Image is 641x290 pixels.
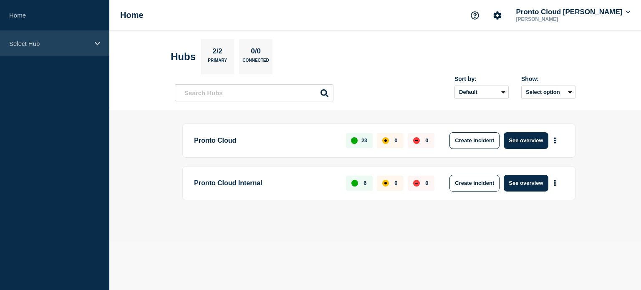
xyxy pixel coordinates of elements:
h2: Hubs [171,51,196,63]
p: 0 [394,180,397,186]
button: Support [466,7,484,24]
p: Pronto Cloud [194,132,336,149]
p: 23 [361,137,367,144]
input: Search Hubs [175,84,333,101]
p: 0 [425,137,428,144]
div: Show: [521,76,575,82]
button: Create incident [449,132,500,149]
button: More actions [550,175,560,191]
p: Pronto Cloud Internal [194,175,336,192]
div: Sort by: [454,76,509,82]
p: 0 [394,137,397,144]
div: affected [382,137,389,144]
p: Primary [208,58,227,67]
button: Pronto Cloud [PERSON_NAME] [515,8,632,16]
div: affected [382,180,389,187]
h1: Home [120,10,144,20]
p: 0/0 [248,47,264,58]
button: Account settings [489,7,506,24]
p: 6 [363,180,366,186]
button: Create incident [449,175,500,192]
select: Sort by [454,86,509,99]
p: [PERSON_NAME] [515,16,601,22]
div: down [413,180,420,187]
p: 2/2 [209,47,226,58]
p: Connected [242,58,269,67]
div: up [351,180,358,187]
button: Select option [521,86,575,99]
p: Select Hub [9,40,89,47]
p: 0 [425,180,428,186]
div: down [413,137,420,144]
div: up [351,137,358,144]
button: See overview [504,132,548,149]
button: See overview [504,175,548,192]
button: More actions [550,133,560,148]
